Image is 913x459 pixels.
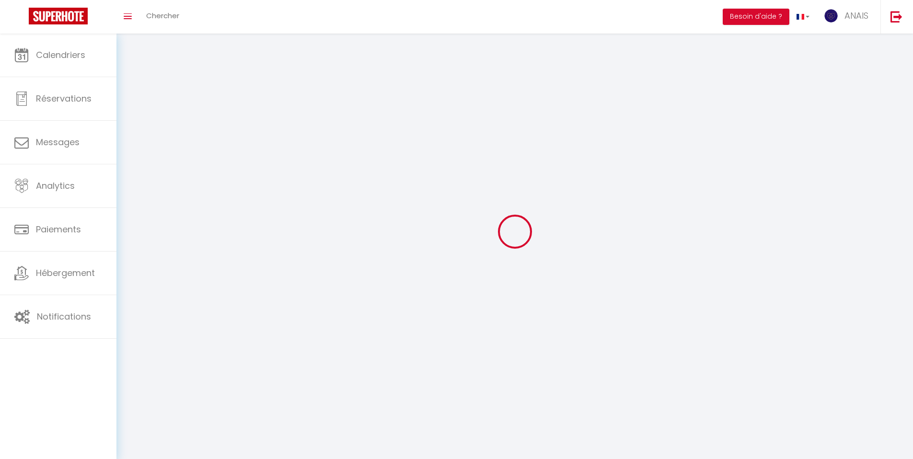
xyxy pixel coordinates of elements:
img: Super Booking [29,8,88,24]
span: Analytics [36,180,75,192]
button: Besoin d'aide ? [723,9,789,25]
span: Hébergement [36,267,95,279]
button: Ouvrir le widget de chat LiveChat [8,4,36,33]
span: Chercher [146,11,179,21]
img: logout [890,11,902,23]
span: ANAIS [844,10,868,22]
span: Paiements [36,223,81,235]
span: Réservations [36,92,92,104]
span: Calendriers [36,49,85,61]
span: Notifications [37,310,91,322]
img: ... [824,9,838,23]
span: Messages [36,136,80,148]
